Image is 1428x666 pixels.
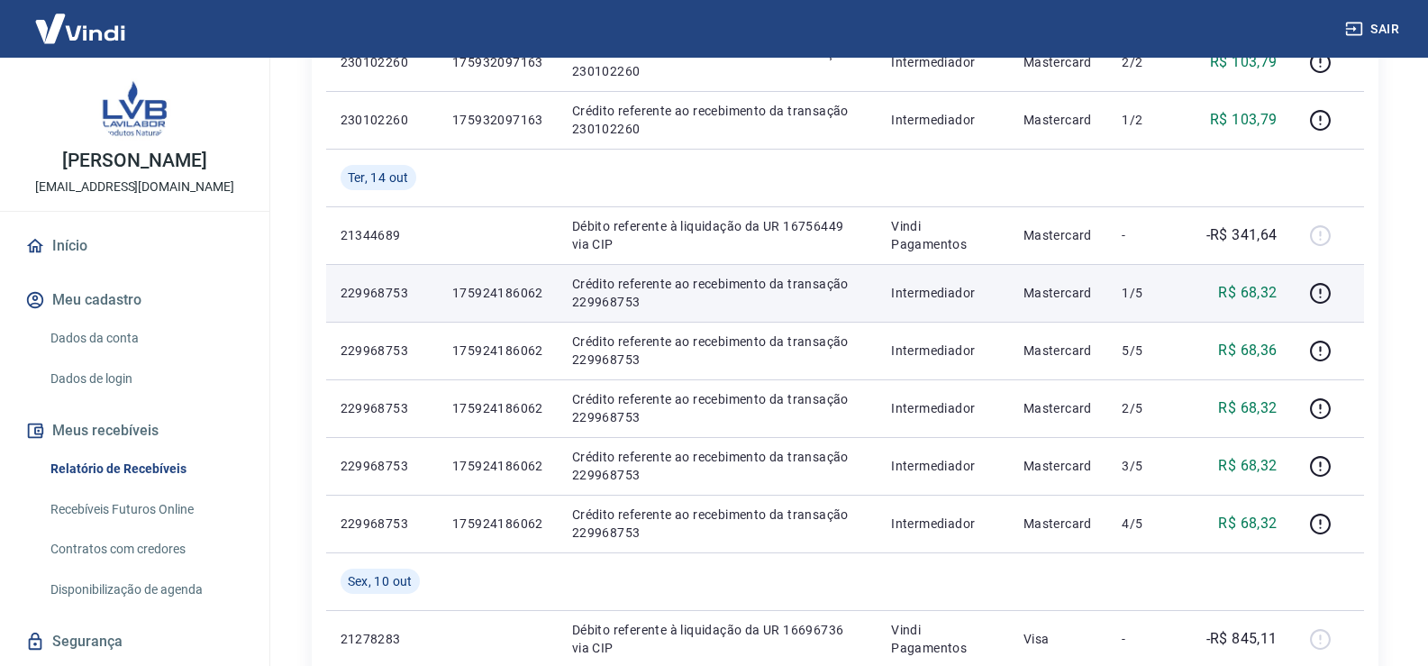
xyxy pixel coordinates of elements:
p: Intermediador [891,284,995,302]
p: 21344689 [341,226,423,244]
a: Contratos com credores [43,531,248,568]
p: Intermediador [891,399,995,417]
p: Mastercard [1023,226,1094,244]
p: Crédito referente ao recebimento da transação 229968753 [572,390,862,426]
p: Mastercard [1023,284,1094,302]
p: 5/5 [1122,342,1175,360]
p: R$ 68,32 [1218,513,1277,534]
p: Mastercard [1023,53,1094,71]
a: Início [22,226,248,266]
img: f59112a5-54ef-4c52-81d5-7611f2965714.jpeg [99,72,171,144]
p: R$ 68,32 [1218,397,1277,419]
p: Vindi Pagamentos [891,621,995,657]
p: 2/5 [1122,399,1175,417]
p: [EMAIL_ADDRESS][DOMAIN_NAME] [35,178,234,196]
button: Sair [1342,13,1406,46]
p: Mastercard [1023,399,1094,417]
p: 175924186062 [452,457,543,475]
p: Mastercard [1023,515,1094,533]
p: R$ 103,79 [1210,109,1278,131]
p: Vindi Pagamentos [891,217,995,253]
a: Segurança [22,622,248,661]
p: [PERSON_NAME] [62,151,206,170]
p: R$ 103,79 [1210,51,1278,73]
p: 21278283 [341,630,423,648]
span: Sex, 10 out [348,572,413,590]
p: 1/5 [1122,284,1175,302]
p: Crédito referente ao recebimento da transação 230102260 [572,44,862,80]
p: 4/5 [1122,515,1175,533]
span: Ter, 14 out [348,169,409,187]
p: -R$ 845,11 [1206,628,1278,650]
p: 229968753 [341,515,423,533]
a: Recebíveis Futuros Online [43,491,248,528]
p: 175924186062 [452,399,543,417]
p: R$ 68,32 [1218,455,1277,477]
button: Meu cadastro [22,280,248,320]
p: 175932097163 [452,53,543,71]
a: Dados da conta [43,320,248,357]
p: Crédito referente ao recebimento da transação 230102260 [572,102,862,138]
p: Mastercard [1023,111,1094,129]
p: 175924186062 [452,342,543,360]
p: Intermediador [891,111,995,129]
p: - [1122,630,1175,648]
p: -R$ 341,64 [1206,224,1278,246]
p: 175924186062 [452,515,543,533]
a: Dados de login [43,360,248,397]
p: 175932097163 [452,111,543,129]
p: Intermediador [891,342,995,360]
p: Intermediador [891,515,995,533]
p: - [1122,226,1175,244]
p: Débito referente à liquidação da UR 16696736 via CIP [572,621,862,657]
p: Mastercard [1023,342,1094,360]
p: 2/2 [1122,53,1175,71]
p: 229968753 [341,399,423,417]
p: 229968753 [341,457,423,475]
p: Crédito referente ao recebimento da transação 229968753 [572,448,862,484]
p: 229968753 [341,342,423,360]
a: Relatório de Recebíveis [43,451,248,488]
p: R$ 68,32 [1218,282,1277,304]
img: Vindi [22,1,139,56]
p: Visa [1023,630,1094,648]
a: Disponibilização de agenda [43,571,248,608]
p: 229968753 [341,284,423,302]
p: Crédito referente ao recebimento da transação 229968753 [572,275,862,311]
p: 230102260 [341,111,423,129]
p: Crédito referente ao recebimento da transação 229968753 [572,333,862,369]
p: Intermediador [891,53,995,71]
p: 230102260 [341,53,423,71]
p: Intermediador [891,457,995,475]
p: 1/2 [1122,111,1175,129]
p: Mastercard [1023,457,1094,475]
button: Meus recebíveis [22,411,248,451]
p: R$ 68,36 [1218,340,1277,361]
p: Débito referente à liquidação da UR 16756449 via CIP [572,217,862,253]
p: Crédito referente ao recebimento da transação 229968753 [572,506,862,542]
p: 175924186062 [452,284,543,302]
p: 3/5 [1122,457,1175,475]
